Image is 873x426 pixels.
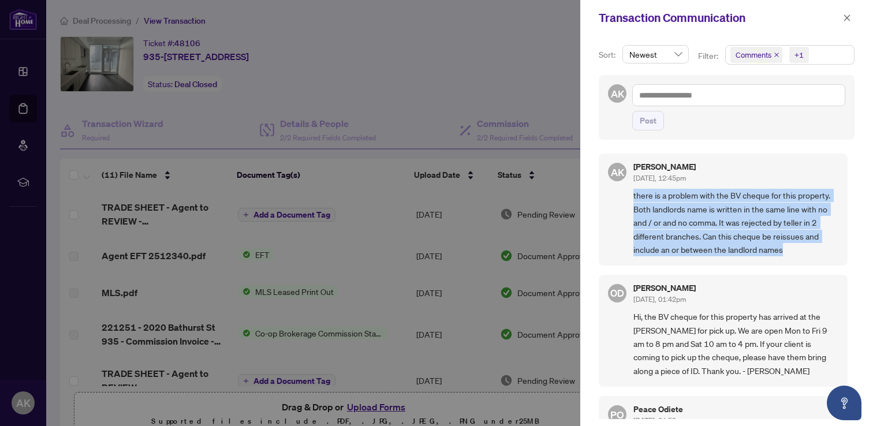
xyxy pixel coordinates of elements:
[736,49,771,61] span: Comments
[633,174,686,182] span: [DATE], 12:45pm
[774,52,779,58] span: close
[633,163,696,171] h5: [PERSON_NAME]
[633,295,686,304] span: [DATE], 01:42pm
[827,386,861,420] button: Open asap
[633,284,696,292] h5: [PERSON_NAME]
[843,14,851,22] span: close
[632,111,664,130] button: Post
[633,416,686,425] span: [DATE], 01:59pm
[610,86,624,102] span: AK
[599,9,840,27] div: Transaction Communication
[730,47,782,63] span: Comments
[633,310,838,378] span: Hi, the BV cheque for this property has arrived at the [PERSON_NAME] for pick up. We are open Mon...
[610,165,624,180] span: AK
[698,50,720,62] p: Filter:
[599,48,618,61] p: Sort:
[610,407,624,423] span: PO
[633,405,686,413] h5: Peace Odiete
[633,189,838,256] span: there is a problem with the BV cheque for this property. Both landlords name is written in the sa...
[629,46,682,63] span: Newest
[794,49,804,61] div: +1
[610,286,624,301] span: OD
